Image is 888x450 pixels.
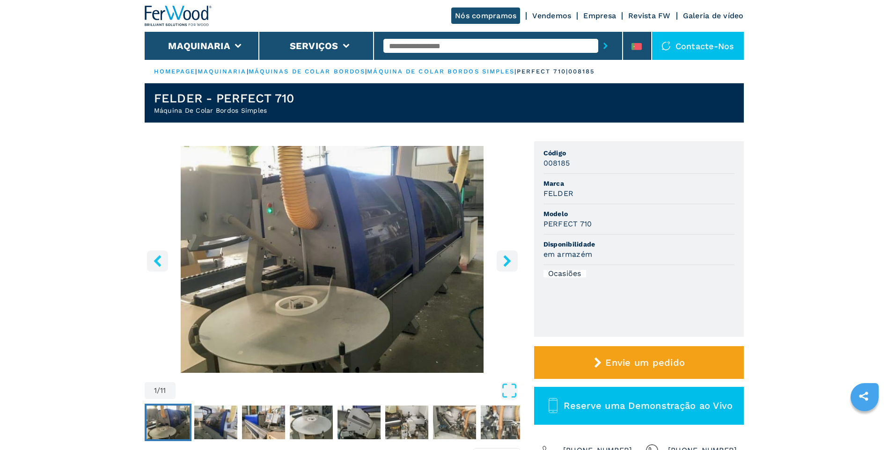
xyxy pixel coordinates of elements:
[145,146,520,373] img: Máquina De Colar Bordos Simples FELDER PERFECT 710
[367,68,514,75] a: máquina de colar bordos simples
[385,406,428,439] img: 8ef512d8c17c2d0fb31233b5dcfd52c7
[240,404,287,441] button: Go to Slide 3
[145,6,212,26] img: Ferwood
[249,68,365,75] a: máquinas de colar bordos
[383,404,430,441] button: Go to Slide 6
[479,404,526,441] button: Go to Slide 8
[431,404,478,441] button: Go to Slide 7
[178,382,518,399] button: Open Fullscreen
[543,270,586,277] div: Ocasiões
[543,179,734,188] span: Marca
[848,408,881,443] iframe: Chat
[145,404,191,441] button: Go to Slide 1
[242,406,285,439] img: 3b576b4f46eba621ddf1263905bba4b4
[661,41,671,51] img: Contacte-nos
[290,406,333,439] img: 3aae64acae25d5a5afe6a0ebd1f8de6e
[543,148,734,158] span: Código
[290,40,338,51] button: Serviços
[154,387,157,394] span: 1
[154,68,196,75] a: HOMEPAGE
[157,387,160,394] span: /
[543,158,570,168] h3: 008185
[451,7,520,24] a: Nós compramos
[198,68,247,75] a: maquinaria
[336,404,382,441] button: Go to Slide 5
[147,250,168,271] button: left-button
[628,11,671,20] a: Revista FW
[147,406,190,439] img: 2f65aaa6366243f1b82dcfe7e61cfec8
[338,406,381,439] img: 7268305b2431393f54ba8a51c9a16755
[154,91,294,106] h1: FELDER - PERFECT 710
[852,385,875,408] a: sharethis
[532,11,571,20] a: Vendemos
[195,68,197,75] span: |
[534,346,744,379] button: Envie um pedido
[543,240,734,249] span: Disponibilidade
[564,400,733,411] span: Reserve uma Demonstração ao Vivo
[568,67,595,76] p: 008185
[543,188,574,199] h3: FELDER
[543,249,593,260] h3: em armazém
[168,40,230,51] button: Maquinaria
[534,387,744,425] button: Reserve uma Demonstração ao Vivo
[481,406,524,439] img: 2c3f6b4a00eb0e4d548aa49667028a44
[145,146,520,373] div: Go to Slide 1
[365,68,367,75] span: |
[247,68,249,75] span: |
[145,404,520,441] nav: Thumbnail Navigation
[583,11,616,20] a: Empresa
[543,218,592,229] h3: PERFECT 710
[497,250,518,271] button: right-button
[154,106,294,115] h2: Máquina De Colar Bordos Simples
[514,68,516,75] span: |
[605,357,685,368] span: Envie um pedido
[517,67,568,76] p: perfect 710 |
[598,35,613,57] button: submit-button
[433,406,476,439] img: d09f9691da1360f8f2530e058072ecb9
[652,32,744,60] div: Contacte-nos
[160,387,166,394] span: 11
[683,11,744,20] a: Galeria de vídeo
[543,209,734,218] span: Modelo
[194,406,237,439] img: 8bb9edff958fba3582f2b6d3cea9990f
[288,404,335,441] button: Go to Slide 4
[192,404,239,441] button: Go to Slide 2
